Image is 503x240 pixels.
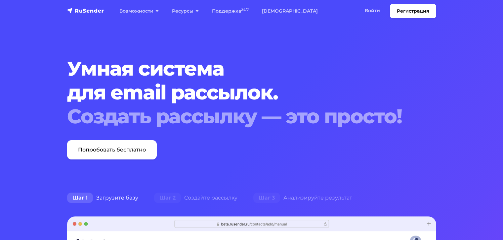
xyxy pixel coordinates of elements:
span: Шаг 3 [253,193,280,203]
a: [DEMOGRAPHIC_DATA] [255,4,324,18]
a: Попробовать бесплатно [67,140,157,159]
span: Шаг 2 [154,193,181,203]
div: Создайте рассылку [146,191,245,205]
div: Создать рассылку — это просто! [67,104,405,128]
a: Войти [358,4,387,18]
div: Загрузите базу [59,191,146,205]
a: Возможности [113,4,165,18]
sup: 24/7 [241,8,249,12]
h1: Умная система для email рассылок. [67,57,405,128]
a: Регистрация [390,4,436,18]
div: Анализируйте результат [245,191,360,205]
img: RuSender [67,7,104,14]
a: Ресурсы [165,4,205,18]
a: Поддержка24/7 [205,4,255,18]
span: Шаг 1 [67,193,93,203]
